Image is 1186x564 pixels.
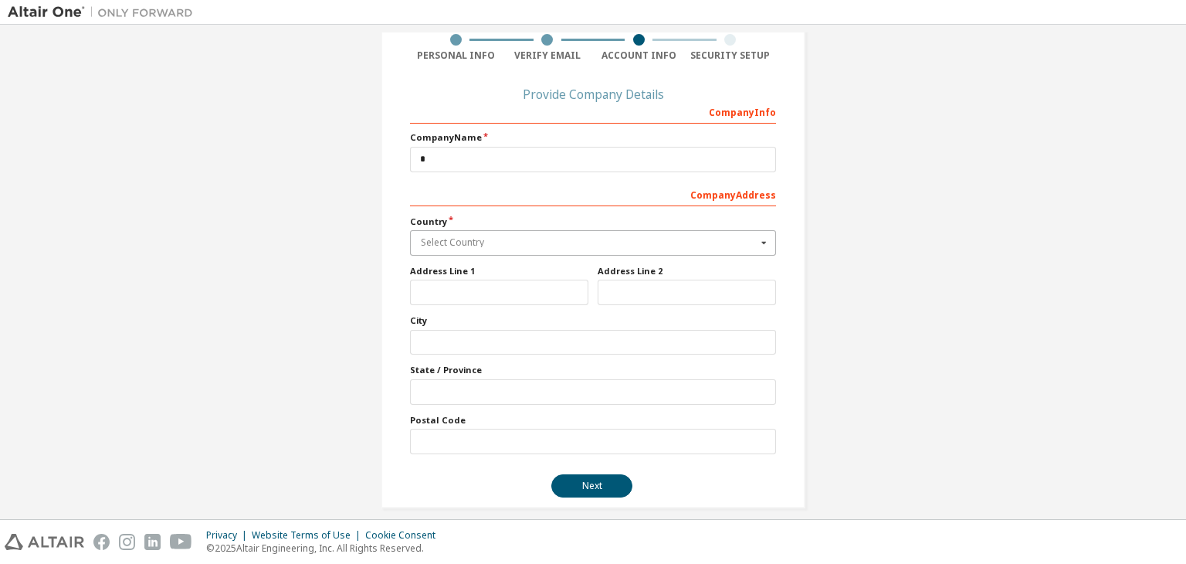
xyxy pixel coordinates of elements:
[593,49,685,62] div: Account Info
[551,474,632,498] button: Next
[206,529,252,542] div: Privacy
[365,529,445,542] div: Cookie Consent
[410,99,776,124] div: Company Info
[252,529,365,542] div: Website Terms of Use
[119,534,135,550] img: instagram.svg
[410,364,776,376] label: State / Province
[410,265,588,277] label: Address Line 1
[410,131,776,144] label: Company Name
[5,534,84,550] img: altair_logo.svg
[502,49,594,62] div: Verify Email
[421,238,757,247] div: Select Country
[410,182,776,206] div: Company Address
[93,534,110,550] img: facebook.svg
[410,90,776,99] div: Provide Company Details
[598,265,776,277] label: Address Line 2
[8,5,201,20] img: Altair One
[410,314,776,327] label: City
[144,534,161,550] img: linkedin.svg
[170,534,192,550] img: youtube.svg
[206,542,445,555] p: © 2025 Altair Engineering, Inc. All Rights Reserved.
[410,49,502,62] div: Personal Info
[410,216,776,228] label: Country
[410,414,776,426] label: Postal Code
[685,49,777,62] div: Security Setup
